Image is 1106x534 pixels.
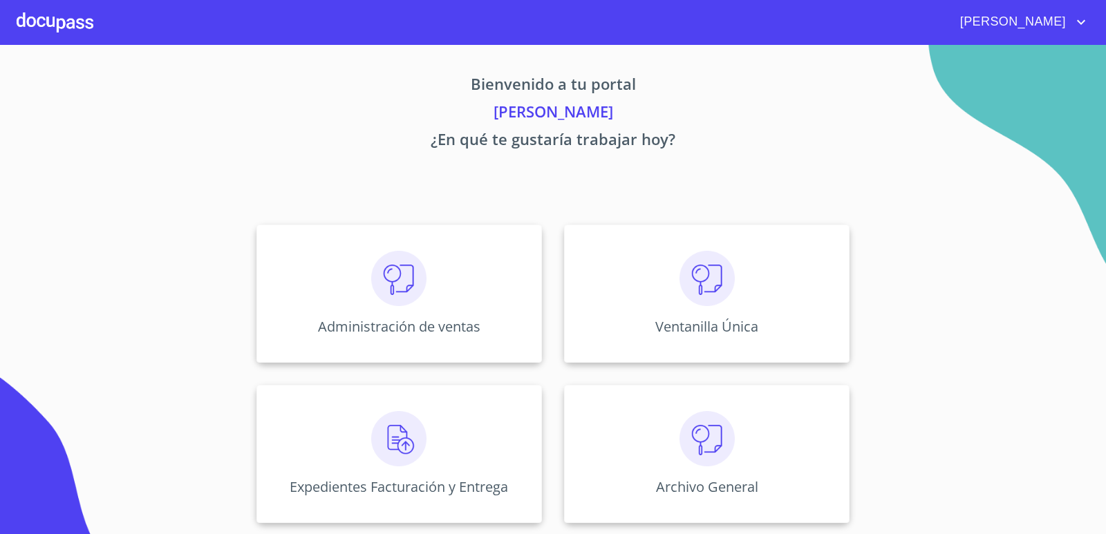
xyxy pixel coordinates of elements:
img: consulta.png [371,251,427,306]
p: Ventanilla Única [655,317,758,336]
p: Administración de ventas [318,317,480,336]
img: consulta.png [679,251,735,306]
p: ¿En qué te gustaría trabajar hoy? [127,128,979,155]
span: [PERSON_NAME] [950,11,1073,33]
img: consulta.png [679,411,735,466]
p: Bienvenido a tu portal [127,73,979,100]
img: carga.png [371,411,427,466]
p: Expedientes Facturación y Entrega [290,477,508,496]
p: Archivo General [656,477,758,496]
button: account of current user [950,11,1089,33]
p: [PERSON_NAME] [127,100,979,128]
